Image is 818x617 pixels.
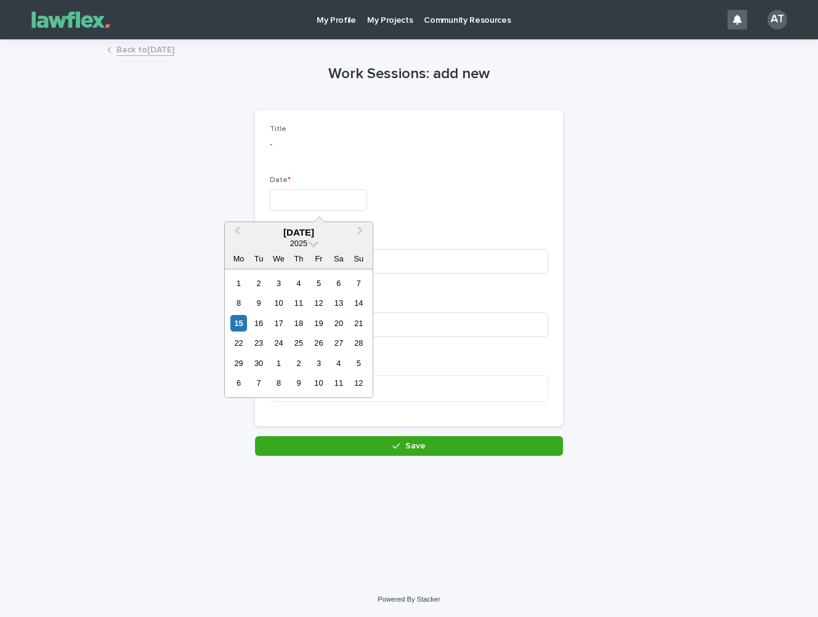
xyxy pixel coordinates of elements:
[310,355,327,372] div: Choose Friday, 3 October 2025
[25,7,117,32] img: Gnvw4qrBSHOAfo8VMhG6
[230,295,247,311] div: Choose Monday, 8 September 2025
[255,65,563,83] h1: Work Sessions: add new
[270,375,287,391] div: Choose Wednesday, 8 October 2025
[350,315,367,332] div: Choose Sunday, 21 September 2025
[405,442,426,450] span: Save
[225,227,373,238] div: [DATE]
[310,250,327,267] div: Fr
[270,295,287,311] div: Choose Wednesday, 10 September 2025
[226,223,246,243] button: Previous Month
[290,275,307,292] div: Choose Thursday, 4 September 2025
[350,335,367,351] div: Choose Sunday, 28 September 2025
[250,315,267,332] div: Choose Tuesday, 16 September 2025
[255,436,563,456] button: Save
[230,250,247,267] div: Mo
[270,315,287,332] div: Choose Wednesday, 17 September 2025
[330,275,347,292] div: Choose Saturday, 6 September 2025
[290,250,307,267] div: Th
[310,335,327,351] div: Choose Friday, 26 September 2025
[350,355,367,372] div: Choose Sunday, 5 October 2025
[250,335,267,351] div: Choose Tuesday, 23 September 2025
[270,335,287,351] div: Choose Wednesday, 24 September 2025
[352,223,371,243] button: Next Month
[250,275,267,292] div: Choose Tuesday, 2 September 2025
[250,295,267,311] div: Choose Tuesday, 9 September 2025
[767,10,787,30] div: AT
[310,315,327,332] div: Choose Friday, 19 September 2025
[330,315,347,332] div: Choose Saturday, 20 September 2025
[330,295,347,311] div: Choose Saturday, 13 September 2025
[230,355,247,372] div: Choose Monday, 29 September 2025
[250,355,267,372] div: Choose Tuesday, 30 September 2025
[270,177,291,184] span: Date
[230,335,247,351] div: Choose Monday, 22 September 2025
[250,375,267,391] div: Choose Tuesday, 7 October 2025
[310,275,327,292] div: Choose Friday, 5 September 2025
[229,273,368,393] div: month 2025-09
[230,315,247,332] div: Choose Monday, 15 September 2025
[378,595,440,603] a: Powered By Stacker
[330,355,347,372] div: Choose Saturday, 4 October 2025
[290,355,307,372] div: Choose Thursday, 2 October 2025
[350,250,367,267] div: Su
[270,355,287,372] div: Choose Wednesday, 1 October 2025
[270,275,287,292] div: Choose Wednesday, 3 September 2025
[330,335,347,351] div: Choose Saturday, 27 September 2025
[350,295,367,311] div: Choose Sunday, 14 September 2025
[270,125,286,133] span: Title
[310,295,327,311] div: Choose Friday, 12 September 2025
[290,239,307,248] span: 2025
[270,250,287,267] div: We
[270,138,548,151] p: -
[330,250,347,267] div: Sa
[250,250,267,267] div: Tu
[230,275,247,292] div: Choose Monday, 1 September 2025
[310,375,327,391] div: Choose Friday, 10 October 2025
[230,375,247,391] div: Choose Monday, 6 October 2025
[290,375,307,391] div: Choose Thursday, 9 October 2025
[290,315,307,332] div: Choose Thursday, 18 September 2025
[116,42,174,56] a: Back to[DATE]
[290,335,307,351] div: Choose Thursday, 25 September 2025
[290,295,307,311] div: Choose Thursday, 11 September 2025
[330,375,347,391] div: Choose Saturday, 11 October 2025
[350,275,367,292] div: Choose Sunday, 7 September 2025
[350,375,367,391] div: Choose Sunday, 12 October 2025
